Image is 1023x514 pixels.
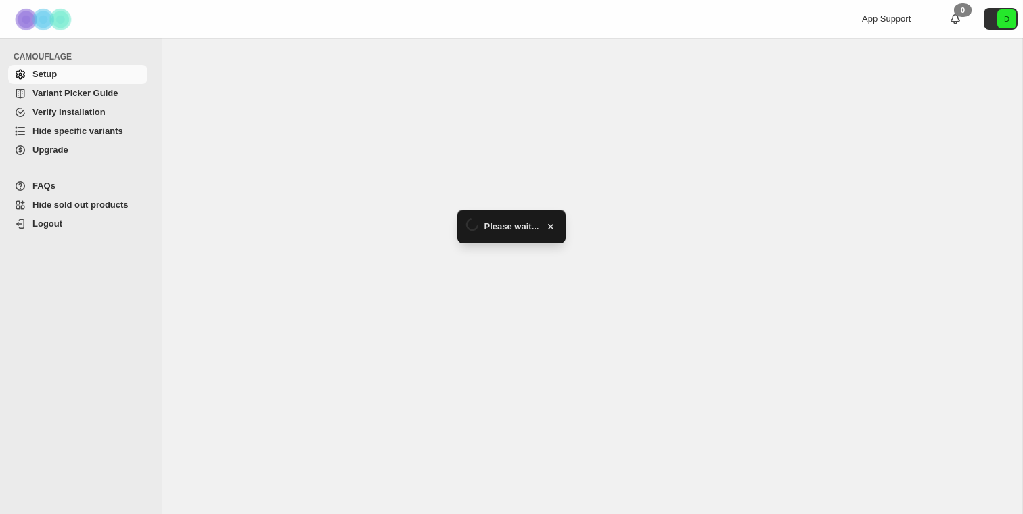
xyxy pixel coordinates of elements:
span: App Support [862,14,911,24]
span: Hide specific variants [32,126,123,136]
span: Please wait... [484,220,539,233]
a: Upgrade [8,141,147,160]
a: Variant Picker Guide [8,84,147,103]
a: 0 [949,12,962,26]
a: Setup [8,65,147,84]
div: 0 [954,3,972,17]
span: Logout [32,218,62,229]
text: D [1004,15,1009,23]
span: Setup [32,69,57,79]
a: Hide sold out products [8,195,147,214]
a: Verify Installation [8,103,147,122]
span: Avatar with initials D [997,9,1016,28]
span: CAMOUFLAGE [14,51,153,62]
span: Hide sold out products [32,200,129,210]
span: Verify Installation [32,107,106,117]
a: FAQs [8,177,147,195]
a: Hide specific variants [8,122,147,141]
span: FAQs [32,181,55,191]
span: Variant Picker Guide [32,88,118,98]
a: Logout [8,214,147,233]
img: Camouflage [11,1,78,38]
button: Avatar with initials D [984,8,1018,30]
span: Upgrade [32,145,68,155]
